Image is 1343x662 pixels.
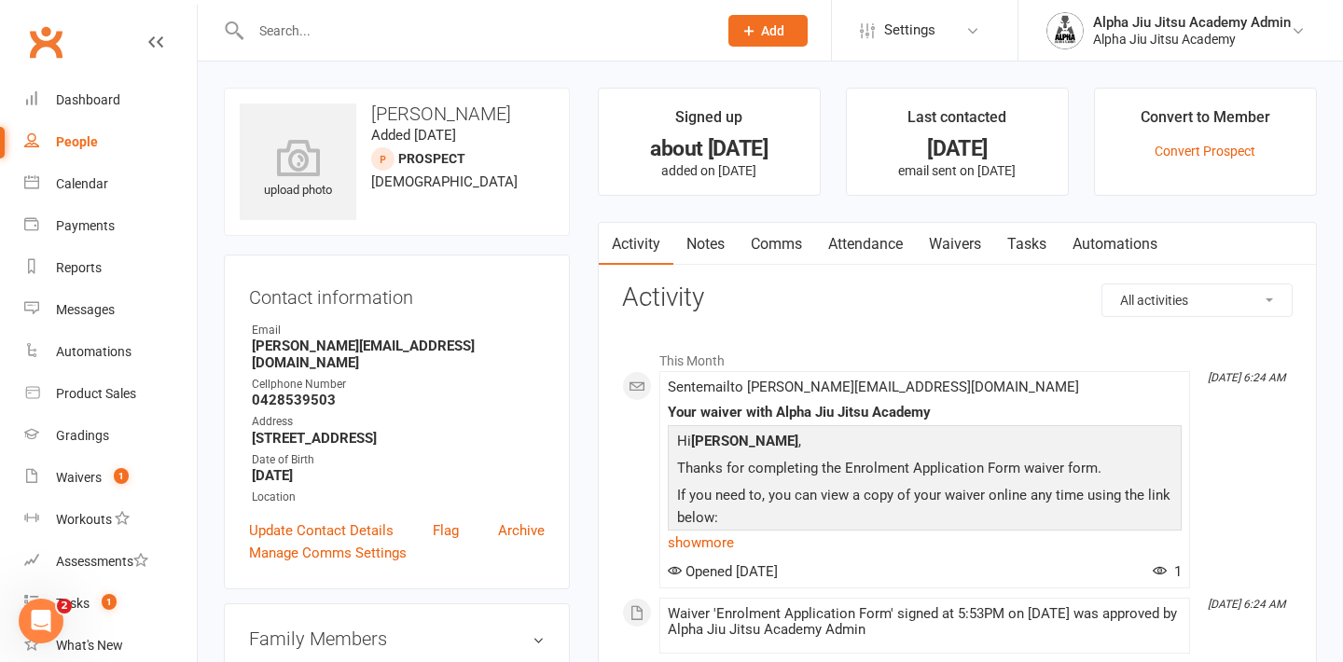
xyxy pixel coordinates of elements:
[56,134,98,149] div: People
[1046,12,1084,49] img: thumb_image1751406779.png
[56,470,102,485] div: Waivers
[24,415,197,457] a: Gradings
[616,163,803,178] p: added on [DATE]
[56,386,136,401] div: Product Sales
[56,596,90,611] div: Tasks
[245,18,704,44] input: Search...
[672,430,1177,457] p: Hi ,
[24,499,197,541] a: Workouts
[761,23,784,38] span: Add
[1059,223,1170,266] a: Automations
[252,489,545,506] div: Location
[56,176,108,191] div: Calendar
[994,223,1059,266] a: Tasks
[102,594,117,610] span: 1
[498,519,545,542] a: Archive
[252,467,545,484] strong: [DATE]
[907,105,1006,139] div: Last contacted
[24,541,197,583] a: Assessments
[24,79,197,121] a: Dashboard
[249,628,545,649] h3: Family Members
[252,338,545,371] strong: [PERSON_NAME][EMAIL_ADDRESS][DOMAIN_NAME]
[672,484,1177,533] p: If you need to, you can view a copy of your waiver online any time using the link below:
[56,554,148,569] div: Assessments
[19,599,63,643] iframe: Intercom live chat
[691,433,798,449] strong: [PERSON_NAME]
[675,105,742,139] div: Signed up
[240,139,356,200] div: upload photo
[56,218,115,233] div: Payments
[24,205,197,247] a: Payments
[916,223,994,266] a: Waivers
[668,606,1182,638] div: Waiver 'Enrolment Application Form' signed at 5:53PM on [DATE] was approved by Alpha Jiu Jitsu Ac...
[240,103,554,124] h3: [PERSON_NAME]
[668,405,1182,421] div: Your waiver with Alpha Jiu Jitsu Academy
[249,519,394,542] a: Update Contact Details
[24,247,197,289] a: Reports
[252,322,545,339] div: Email
[1093,31,1291,48] div: Alpha Jiu Jitsu Academy
[398,151,465,166] snap: prospect
[56,92,120,107] div: Dashboard
[433,519,459,542] a: Flag
[24,289,197,331] a: Messages
[1093,14,1291,31] div: Alpha Jiu Jitsu Academy Admin
[57,599,72,614] span: 2
[884,9,935,51] span: Settings
[114,468,129,484] span: 1
[56,638,123,653] div: What's New
[56,512,112,527] div: Workouts
[249,542,407,564] a: Manage Comms Settings
[24,457,197,499] a: Waivers 1
[252,430,545,447] strong: [STREET_ADDRESS]
[24,163,197,205] a: Calendar
[56,428,109,443] div: Gradings
[252,451,545,469] div: Date of Birth
[252,392,545,408] strong: 0428539503
[24,583,197,625] a: Tasks 1
[24,373,197,415] a: Product Sales
[56,344,132,359] div: Automations
[1153,563,1182,580] span: 1
[864,139,1051,159] div: [DATE]
[673,223,738,266] a: Notes
[668,563,778,580] span: Opened [DATE]
[22,19,69,65] a: Clubworx
[1141,105,1270,139] div: Convert to Member
[24,331,197,373] a: Automations
[815,223,916,266] a: Attendance
[738,223,815,266] a: Comms
[371,127,456,144] time: Added [DATE]
[622,341,1293,371] li: This Month
[672,457,1177,484] p: Thanks for completing the Enrolment Application Form waiver form.
[56,302,115,317] div: Messages
[1155,144,1255,159] a: Convert Prospect
[56,260,102,275] div: Reports
[616,139,803,159] div: about [DATE]
[252,413,545,431] div: Address
[24,121,197,163] a: People
[668,379,1079,395] span: Sent email to [PERSON_NAME][EMAIL_ADDRESS][DOMAIN_NAME]
[371,173,518,190] span: [DEMOGRAPHIC_DATA]
[728,15,808,47] button: Add
[1208,371,1285,384] i: [DATE] 6:24 AM
[622,283,1293,312] h3: Activity
[249,280,545,308] h3: Contact information
[599,223,673,266] a: Activity
[1208,598,1285,611] i: [DATE] 6:24 AM
[668,530,1182,556] a: show more
[252,376,545,393] div: Cellphone Number
[864,163,1051,178] p: email sent on [DATE]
